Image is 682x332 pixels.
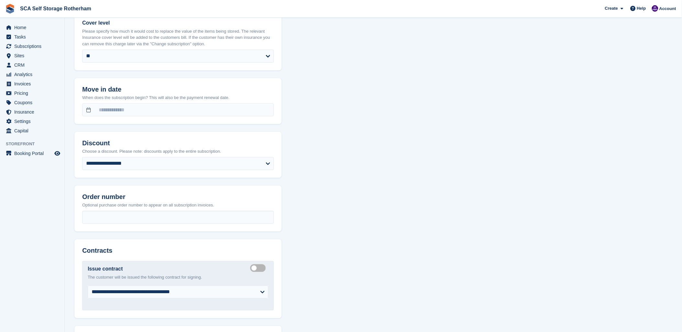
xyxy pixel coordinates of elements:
[652,5,658,12] img: Kelly Neesham
[88,265,123,273] label: Issue contract
[14,149,53,158] span: Booking Portal
[14,23,53,32] span: Home
[14,117,53,126] span: Settings
[14,79,53,88] span: Invoices
[17,3,94,14] a: SCA Self Storage Rotherham
[14,61,53,70] span: CRM
[3,89,61,98] a: menu
[14,89,53,98] span: Pricing
[3,126,61,135] a: menu
[88,274,268,281] p: The customer will be issued the following contract for signing.
[82,140,274,147] h2: Discount
[82,95,274,101] p: When does the subscription begin? This will also be the payment renewal date.
[3,32,61,41] a: menu
[82,86,274,94] h2: Move in date
[14,32,53,41] span: Tasks
[637,5,646,12] span: Help
[3,149,61,158] a: menu
[14,98,53,107] span: Coupons
[6,141,64,147] span: Storefront
[3,42,61,51] a: menu
[53,149,61,157] a: Preview store
[82,28,274,48] p: Please specify how much it would cost to replace the value of the items being stored. The relevan...
[14,70,53,79] span: Analytics
[82,19,274,27] label: Cover level
[14,107,53,116] span: Insurance
[14,126,53,135] span: Capital
[659,6,676,12] span: Account
[3,79,61,88] a: menu
[3,61,61,70] a: menu
[250,268,268,269] label: Create integrated contract
[3,70,61,79] a: menu
[605,5,618,12] span: Create
[3,107,61,116] a: menu
[14,42,53,51] span: Subscriptions
[82,202,274,209] p: Optional purchase order number to appear on all subscription invoices.
[14,51,53,60] span: Sites
[5,4,15,14] img: stora-icon-8386f47178a22dfd0bd8f6a31ec36ba5ce8667c1dd55bd0f319d3a0aa187defe.svg
[82,149,274,155] p: Choose a discount. Please note: discounts apply to the entire subscription.
[3,51,61,60] a: menu
[3,117,61,126] a: menu
[3,23,61,32] a: menu
[82,194,274,201] h2: Order number
[82,247,274,255] h2: Contracts
[3,98,61,107] a: menu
